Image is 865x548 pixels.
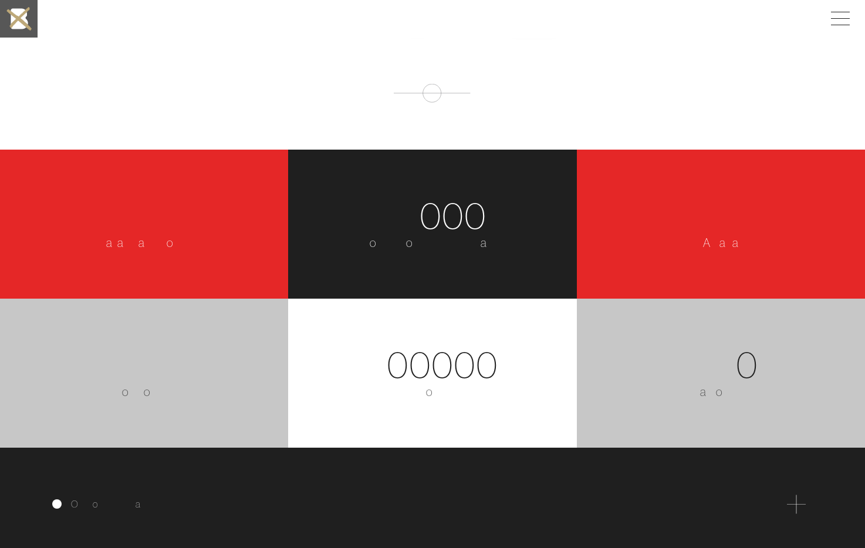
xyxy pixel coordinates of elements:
span: 7 [94,191,112,239]
span: t [112,495,115,513]
span: c [107,495,112,513]
span: a [732,235,739,250]
span: r [707,384,711,399]
span: p [161,495,167,513]
span: e [193,495,198,513]
span: Y [687,384,694,399]
span: P [359,235,366,250]
span: t [391,235,395,250]
span: n [487,235,494,250]
span: n [421,235,428,250]
span: d [146,495,151,513]
span: t [103,235,106,250]
span: c [385,235,391,250]
span: 0 [431,340,454,388]
span: f [713,384,716,399]
span: r [132,495,136,513]
span: d [494,235,500,250]
span: b [127,495,132,513]
span: u [79,495,84,513]
span: p [713,235,719,250]
span: A [703,235,711,250]
span: 9 [379,191,399,239]
span: 5 [133,191,152,239]
span: t [186,235,190,250]
span: a [106,235,113,250]
span: e [156,384,163,399]
span: s [448,384,454,399]
span: i [175,495,177,513]
span: n [729,384,735,399]
span: r [172,495,175,513]
span: x [157,495,161,513]
span: O [71,495,79,513]
span: l [459,235,462,250]
span: d [735,384,742,399]
span: b [442,384,448,399]
span: a [700,384,707,399]
span: o [93,495,98,513]
span: o [167,235,173,250]
span: o [370,235,376,250]
span: l [113,235,115,250]
span: e [438,235,444,250]
span: 2 [367,340,387,388]
span: o [426,384,433,399]
span: n [183,495,188,513]
span: F [410,384,417,399]
span: s [395,235,401,250]
span: g [198,235,205,250]
span: e [379,235,385,250]
span: r [84,495,87,513]
span: i [92,235,94,250]
span: v [117,495,121,513]
span: m [433,384,442,399]
span: 9 [399,191,420,239]
span: a [138,235,145,250]
span: s [500,235,506,250]
span: g [94,235,100,250]
span: u [722,384,729,399]
span: n [141,495,146,513]
span: e [121,495,127,513]
span: f [403,235,406,250]
span: 1 [129,340,140,388]
span: i [419,235,421,250]
span: 0 [454,340,476,388]
span: l [141,384,144,399]
span: 8 [112,191,133,239]
span: b [471,235,477,250]
span: 2 [140,340,160,388]
span: d [748,384,755,399]
span: a [481,235,487,250]
span: i [451,235,453,250]
span: l [711,235,713,250]
span: 0 [476,340,498,388]
span: b [420,384,426,399]
span: o [406,235,413,250]
span: o [144,384,150,399]
span: c [160,235,167,250]
span: e [742,384,748,399]
span: c [188,495,193,513]
span: e [167,495,172,513]
span: c [428,235,434,250]
span: e [102,495,107,513]
span: e [177,495,183,513]
span: d [124,235,130,250]
span: n [192,235,198,250]
span: p [135,384,141,399]
span: i [115,495,117,513]
span: b [453,235,459,250]
span: s [130,235,136,250]
span: 9 [715,340,736,388]
span: 1 [715,191,727,239]
span: a [117,235,124,250]
span: r [477,235,481,250]
span: D [114,384,122,399]
span: y [150,384,156,399]
span: 1 [683,340,695,388]
span: d [151,235,158,250]
span: l [98,495,100,513]
span: j [376,235,379,250]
